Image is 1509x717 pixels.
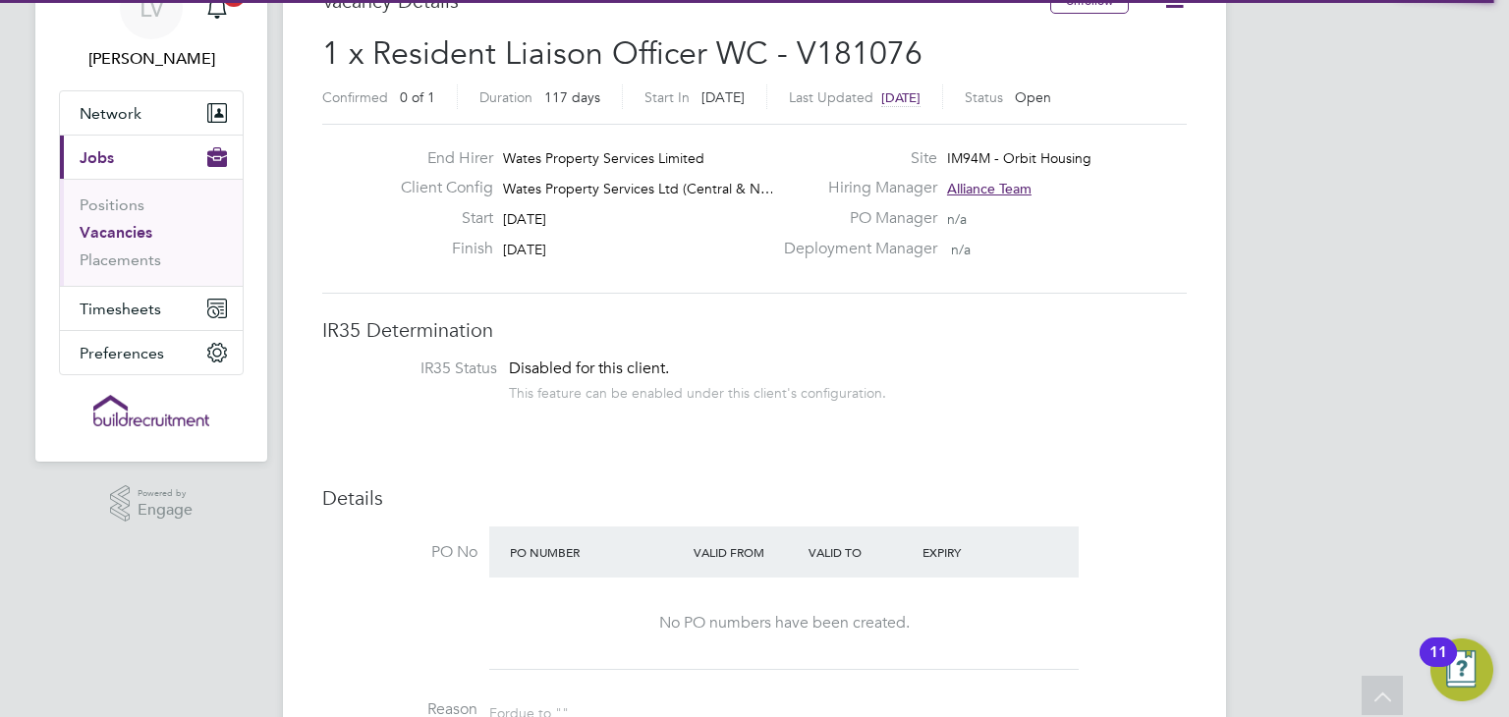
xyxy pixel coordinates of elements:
a: Go to home page [59,395,244,426]
span: [DATE] [701,88,745,106]
div: Valid To [804,534,919,570]
label: Confirmed [322,88,388,106]
div: Expiry [918,534,1033,570]
a: Placements [80,250,161,269]
label: Duration [479,88,532,106]
span: [DATE] [881,89,921,106]
button: Jobs [60,136,243,179]
button: Timesheets [60,287,243,330]
div: PO Number [505,534,689,570]
label: Status [965,88,1003,106]
a: Positions [80,195,144,214]
span: 117 days [544,88,600,106]
span: Alliance Team [947,180,1032,197]
label: Last Updated [789,88,873,106]
label: Finish [385,239,493,259]
img: buildrec-logo-retina.png [93,395,209,426]
span: Jobs [80,148,114,167]
span: n/a [951,241,971,258]
span: Open [1015,88,1051,106]
span: [DATE] [503,210,546,228]
label: End Hirer [385,148,493,169]
span: 1 x Resident Liaison Officer WC - V181076 [322,34,922,73]
button: Preferences [60,331,243,374]
h3: IR35 Determination [322,317,1187,343]
span: 0 of 1 [400,88,435,106]
button: Open Resource Center, 11 new notifications [1430,638,1493,701]
span: Timesheets [80,300,161,318]
span: Disabled for this client. [509,358,669,378]
label: Start [385,208,493,229]
span: Preferences [80,344,164,362]
label: Client Config [385,178,493,198]
label: Site [772,148,937,169]
a: Vacancies [80,223,152,242]
label: IR35 Status [342,358,497,379]
span: Lucy Van der Gucht [59,47,244,71]
a: Powered byEngage [110,485,194,523]
label: PO No [322,542,477,563]
label: PO Manager [772,208,937,229]
span: Network [80,104,141,123]
label: Deployment Manager [772,239,937,259]
label: Start In [644,88,690,106]
span: Engage [138,502,193,519]
span: Wates Property Services Ltd (Central & N… [503,180,774,197]
label: Hiring Manager [772,178,937,198]
span: IM94M - Orbit Housing [947,149,1091,167]
h3: Details [322,485,1187,511]
div: Valid From [689,534,804,570]
span: n/a [947,210,967,228]
div: No PO numbers have been created. [509,613,1059,634]
div: This feature can be enabled under this client's configuration. [509,379,886,402]
button: Network [60,91,243,135]
span: Wates Property Services Limited [503,149,704,167]
div: 11 [1429,652,1447,678]
div: Jobs [60,179,243,286]
span: Powered by [138,485,193,502]
span: [DATE] [503,241,546,258]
